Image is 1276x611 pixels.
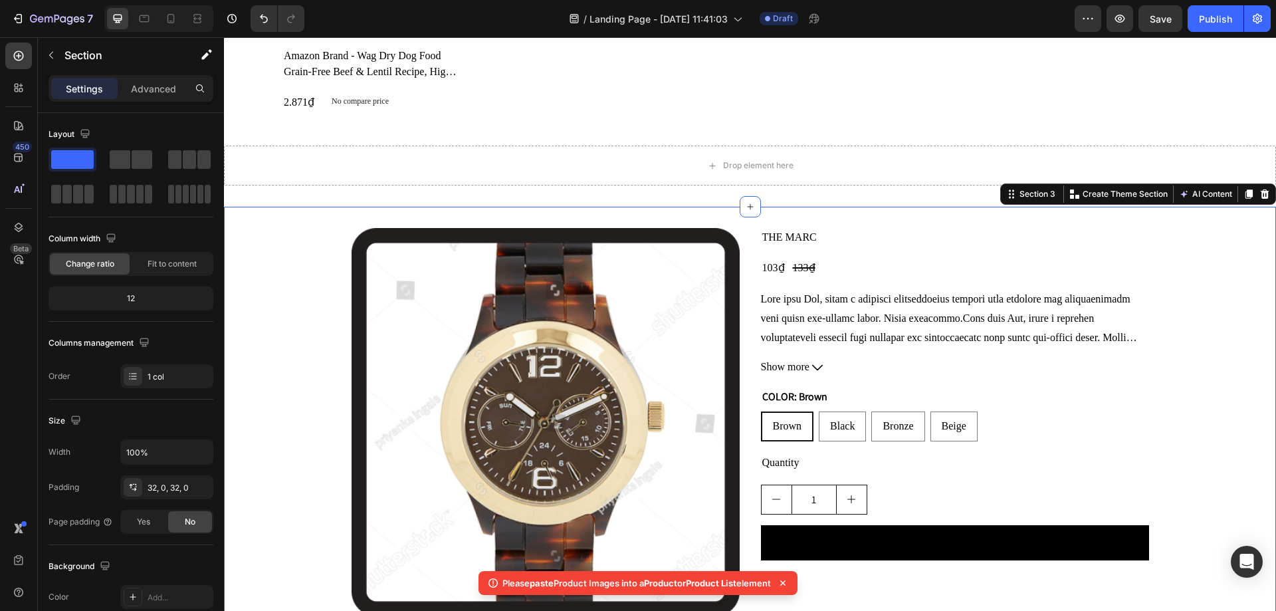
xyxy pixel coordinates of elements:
input: quantity [568,448,613,477]
button: Save [1138,5,1182,32]
span: Bronze [659,383,689,394]
p: Advanced [131,82,176,96]
div: 450 [13,142,32,152]
legend: COLOR: Brown [537,350,605,369]
p: Settings [66,82,103,96]
button: increment [613,448,643,477]
div: 1 col [148,371,210,383]
div: Padding [49,481,79,493]
div: Size [49,412,84,430]
div: Quantity [537,415,925,437]
div: Page padding [49,516,113,528]
span: / [584,12,587,26]
div: Width [49,446,70,458]
div: 103₫ [537,220,562,242]
div: 133₫ [568,220,593,242]
span: No [185,516,195,528]
p: Section [64,47,173,63]
div: Column width [49,230,119,248]
p: Create Theme Section [859,151,944,163]
div: Order [49,370,70,382]
span: Yes [137,516,150,528]
div: Columns management [49,334,152,352]
button: AI Content [952,149,1011,165]
span: paste [530,578,554,588]
div: 12 [51,289,211,308]
span: Beige [718,383,742,394]
div: Publish [1199,12,1232,26]
p: 7 [87,11,93,27]
button: Add to cart [537,488,925,523]
span: Product [644,578,677,588]
span: Lore ipsu Dol, sitam c adipisci elitseddoeius tempori utla etdolore mag aliquaenimadm veni quisn ... [537,256,925,554]
div: 32, 0, 32, 0 [148,482,210,494]
div: Undo/Redo [251,5,304,32]
div: Background [49,558,113,576]
span: Save [1150,13,1172,25]
input: Auto [121,440,213,464]
button: Show more [537,320,925,340]
div: Layout [49,126,93,144]
div: Drop element here [499,123,570,134]
div: Beta [10,243,32,254]
p: Please Product Images into a or element [502,576,771,590]
button: 7 [5,5,99,32]
span: Landing Page - [DATE] 11:41:03 [589,12,728,26]
div: Section 3 [793,151,834,163]
div: Add... [148,592,210,604]
span: Show more [537,320,585,340]
span: Fit to content [148,258,197,270]
span: Brown [549,383,578,394]
div: Add to cart [715,496,763,515]
iframe: To enrich screen reader interactions, please activate Accessibility in Grammarly extension settings [224,37,1276,611]
h2: THE MARC [537,191,925,209]
button: Publish [1188,5,1243,32]
button: decrement [538,448,568,477]
span: Product List [686,578,736,588]
span: Change ratio [66,258,114,270]
span: Draft [773,13,793,25]
div: Color [49,591,69,603]
span: Black [606,383,631,394]
div: Open Intercom Messenger [1231,546,1263,578]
